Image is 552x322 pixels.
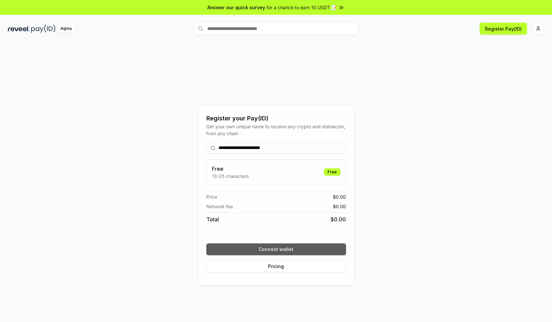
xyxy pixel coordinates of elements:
div: Alpha [57,25,75,33]
img: reveel_dark [8,25,30,33]
span: $ 0.00 [331,215,346,223]
span: Network fee [206,203,233,210]
span: $ 0.00 [333,193,346,200]
div: Free [324,168,340,176]
span: Total [206,215,219,223]
h3: Free [212,165,249,173]
img: pay_id [31,25,56,33]
p: 13-25 characters [212,173,249,180]
div: Get your own unique name to receive any crypto and stablecoin, from any chain [206,123,346,137]
button: Pricing [206,260,346,272]
button: Connect wallet [206,243,346,255]
span: $ 0.00 [333,203,346,210]
button: Register Pay(ID) [480,23,527,35]
div: Register your Pay(ID) [206,114,346,123]
span: for a chance to earn 10 USDT 📝 [266,4,337,11]
span: Price [206,193,217,200]
span: Answer our quick survey [207,4,265,11]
